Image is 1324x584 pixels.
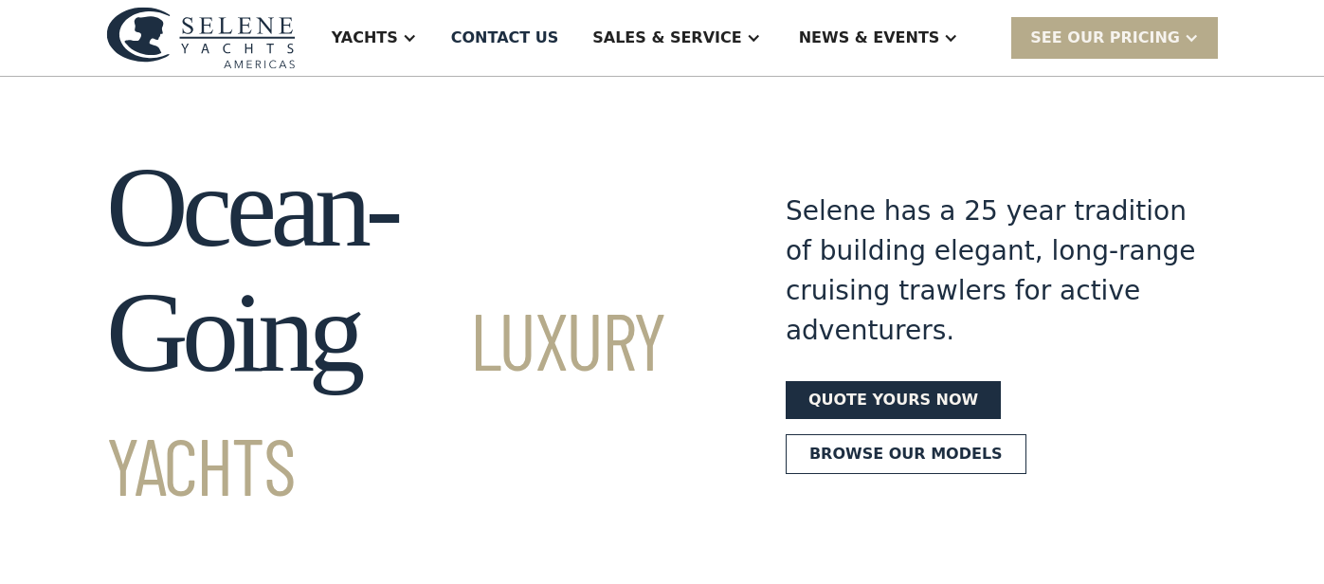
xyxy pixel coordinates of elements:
div: SEE Our Pricing [1030,27,1180,49]
div: Contact US [451,27,559,49]
a: Quote yours now [786,381,1001,419]
div: Sales & Service [592,27,741,49]
span: Luxury Yachts [106,291,665,512]
div: SEE Our Pricing [1011,17,1218,58]
img: logo [106,7,296,68]
div: Selene has a 25 year tradition of building elegant, long-range cruising trawlers for active adven... [786,192,1218,351]
h1: Ocean-Going [106,145,717,520]
a: Browse our models [786,434,1026,474]
div: News & EVENTS [799,27,940,49]
div: Yachts [332,27,398,49]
